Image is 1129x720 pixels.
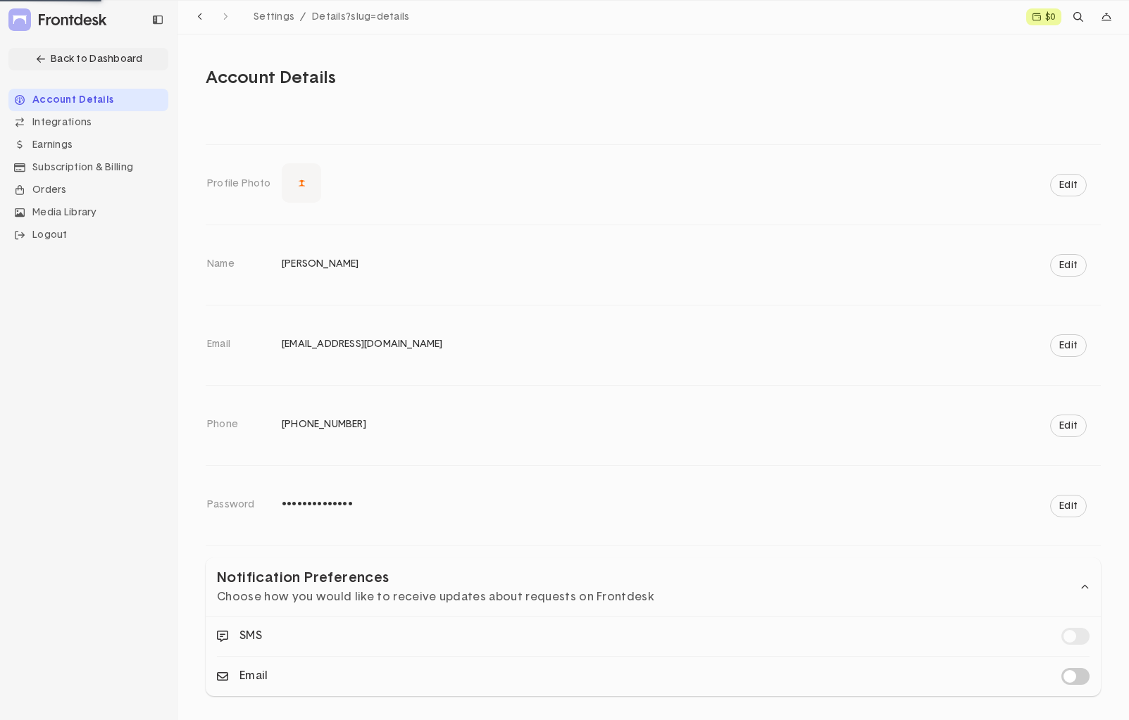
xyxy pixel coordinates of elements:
[8,156,168,179] div: Subscription & Billing
[312,12,410,22] span: Details?slug=details
[282,418,1101,431] p: [PHONE_NUMBER]
[206,63,1101,94] h2: Account Details
[217,569,654,587] p: Notification Preferences
[8,179,168,201] div: Orders
[1050,415,1087,437] button: Edit
[1050,495,1087,517] button: Edit
[8,224,168,246] div: Logout
[282,498,1101,511] p: ••••••••••••••
[306,8,416,26] a: Details?slug=details
[8,89,168,111] li: Navigation item
[8,156,168,179] li: Navigation item
[206,557,1101,616] div: accordion toggler
[8,201,168,224] div: Media Library
[8,134,168,156] div: Earnings
[1050,334,1087,357] button: Edit
[206,338,230,350] p: Email
[1095,6,1118,28] div: dropdown trigger
[217,629,262,643] div: SMS
[8,111,168,134] div: Integrations
[248,7,306,26] a: Settings
[282,258,1101,270] p: [PERSON_NAME]
[8,201,168,224] li: Navigation item
[206,177,271,190] p: Profile Photo
[8,89,168,111] div: Account Details
[217,590,654,605] p: Choose how you would like to receive updates about requests on Frontdesk
[1026,8,1061,25] a: $0
[1050,254,1087,277] button: Edit
[8,48,168,70] li: Navigation item
[217,669,268,683] div: Email
[8,48,168,70] div: Back to Dashboard
[282,338,1101,350] p: [EMAIL_ADDRESS][DOMAIN_NAME]
[206,498,255,511] p: Password
[206,418,238,431] p: Phone
[8,111,168,134] li: Navigation item
[8,224,168,246] li: Navigation item
[8,179,168,201] li: Navigation item
[206,258,235,270] p: Name
[1050,174,1087,196] button: Edit
[8,134,168,156] li: Navigation item
[254,12,294,22] span: Settings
